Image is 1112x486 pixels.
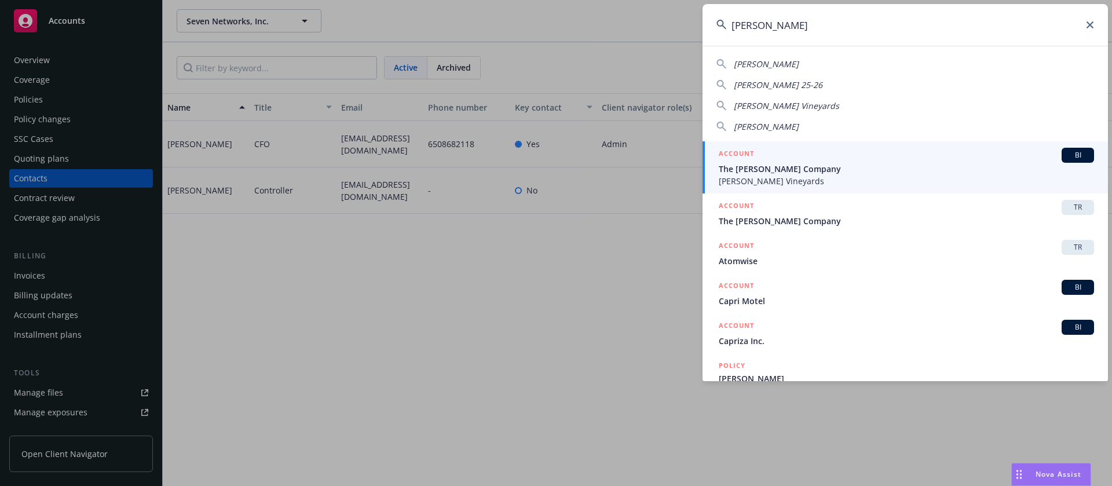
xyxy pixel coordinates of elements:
span: [PERSON_NAME] Vineyards [719,175,1094,187]
span: BI [1066,282,1089,293]
a: ACCOUNTBIThe [PERSON_NAME] Company[PERSON_NAME] Vineyards [703,141,1108,193]
span: TR [1066,242,1089,253]
span: [PERSON_NAME] Vineyards [734,100,839,111]
h5: ACCOUNT [719,280,754,294]
a: POLICY[PERSON_NAME] [703,353,1108,403]
h5: ACCOUNT [719,200,754,214]
span: [PERSON_NAME] 25-26 [734,79,822,90]
a: ACCOUNTBICapri Motel [703,273,1108,313]
span: [PERSON_NAME] [719,372,1094,385]
span: [PERSON_NAME] [734,121,799,132]
button: Nova Assist [1011,463,1091,486]
a: ACCOUNTTRAtomwise [703,233,1108,273]
input: Search... [703,4,1108,46]
span: TR [1066,202,1089,213]
h5: POLICY [719,360,745,371]
span: [PERSON_NAME] [734,59,799,70]
span: Capri Motel [719,295,1094,307]
h5: ACCOUNT [719,240,754,254]
span: BI [1066,150,1089,160]
span: Nova Assist [1036,469,1081,479]
div: Drag to move [1012,463,1026,485]
h5: ACCOUNT [719,148,754,162]
span: BI [1066,322,1089,332]
span: The [PERSON_NAME] Company [719,163,1094,175]
span: Atomwise [719,255,1094,267]
h5: ACCOUNT [719,320,754,334]
a: ACCOUNTTRThe [PERSON_NAME] Company [703,193,1108,233]
a: ACCOUNTBICapriza Inc. [703,313,1108,353]
span: The [PERSON_NAME] Company [719,215,1094,227]
span: Capriza Inc. [719,335,1094,347]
